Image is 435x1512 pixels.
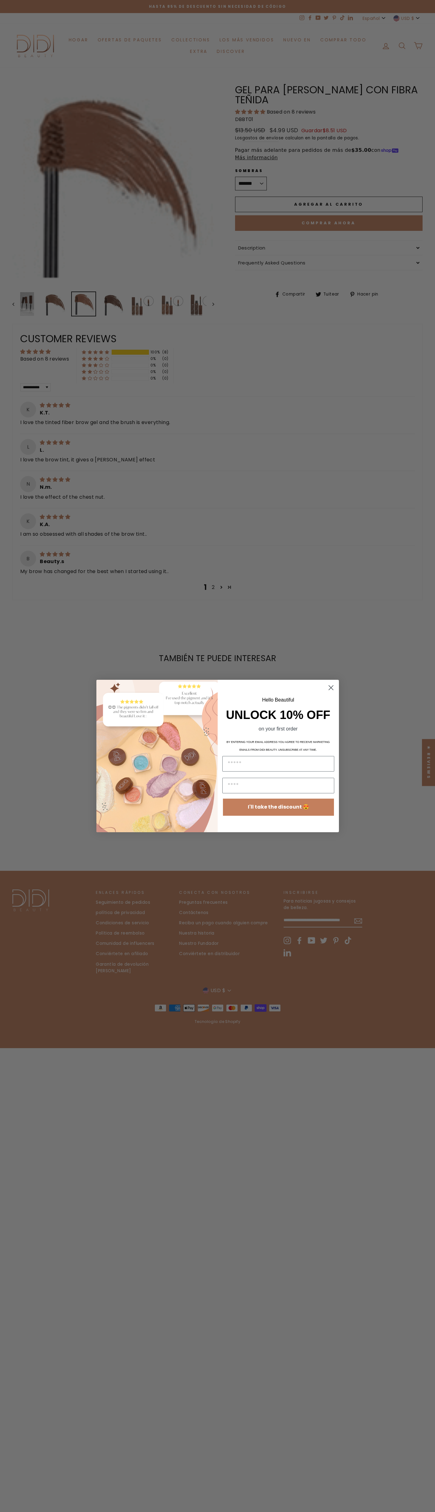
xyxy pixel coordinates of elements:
button: I'll take the discount 😍 [223,799,334,816]
span: BY ENTERING YOUR EMAIL ADDRESS YOU AGREE TO RECEIVE MARKETING EMAILS FROM DIDI BEAUTY. UNSUBSCRIB... [227,740,330,751]
span: Hello Beautiful [262,697,294,702]
button: Close dialog [326,682,336,693]
img: 0dd5236a-0aa8-453d-99f7-470cb89382e6.png [96,680,218,832]
span: UNLOCK 10% OFF [226,708,331,721]
input: Name [222,778,334,793]
span: on your first order [259,726,298,731]
input: Email [222,756,334,772]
